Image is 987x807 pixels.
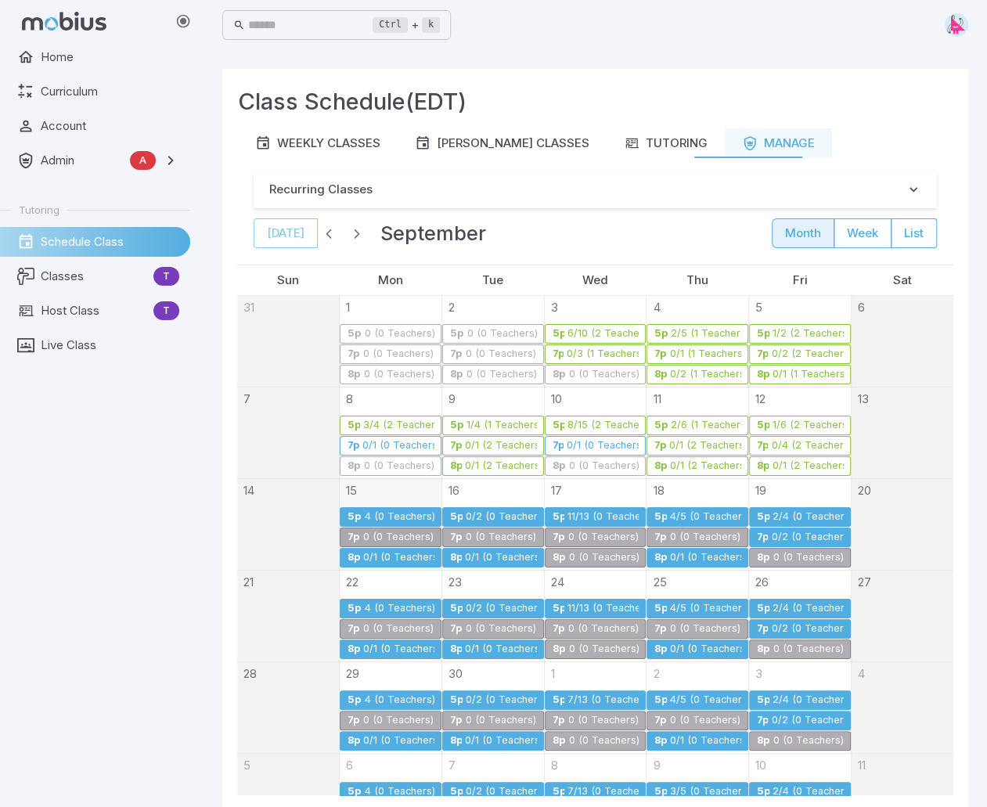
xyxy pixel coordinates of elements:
div: 2/4 (0 Teachers) [772,786,844,798]
div: 5p [347,511,362,523]
div: 0 (0 Teachers) [364,328,434,340]
div: 4 (0 Teachers) [364,603,434,614]
div: 7p [449,440,462,452]
td: September 29, 2025 [340,661,442,753]
div: 7p [449,348,463,360]
div: 5p [347,328,362,340]
div: 5p [654,786,667,798]
div: 0/2 (0 Teachers) [465,786,537,798]
div: 5p [449,328,464,340]
a: October 10, 2025 [749,754,766,774]
div: 0/2 (0 Teachers) [465,511,537,523]
a: October 7, 2025 [442,754,456,774]
div: 1/4 (1 Teachers) [466,420,537,431]
td: September 25, 2025 [647,570,749,661]
div: 5p [449,786,463,798]
div: 0/1 (2 Teachers) [669,460,741,472]
div: 7p [449,623,463,635]
button: Previous month [318,222,340,244]
div: 0/1 (2 Teachers) [771,460,843,472]
div: 8p [449,460,462,472]
div: 7p [756,531,768,543]
button: month [772,218,834,248]
td: October 2, 2025 [647,661,749,753]
td: September 30, 2025 [441,661,544,753]
td: September 1, 2025 [340,296,442,387]
a: Monday [372,265,409,295]
h2: September [380,218,486,249]
td: September 28, 2025 [237,661,340,753]
div: 5p [654,694,667,706]
div: 0 (0 Teachers) [669,715,741,726]
kbd: Ctrl [373,17,408,33]
div: 5p [449,420,463,431]
a: September 25, 2025 [647,571,666,591]
div: 0/1 (0 Teachers) [362,643,434,655]
div: 0/3 (1 Teachers) [566,348,639,360]
a: September 19, 2025 [749,479,766,499]
p: Recurring Classes [269,181,373,198]
div: 7p [654,531,667,543]
a: September 21, 2025 [237,571,254,591]
td: September 6, 2025 [851,296,953,387]
div: 4 (0 Teachers) [364,786,434,798]
td: September 24, 2025 [544,570,647,661]
div: 8p [654,552,666,564]
td: September 19, 2025 [749,478,852,570]
div: Manage [742,135,815,152]
span: Curriculum [41,83,179,100]
td: September 26, 2025 [749,570,852,661]
div: 8p [654,369,666,380]
div: 8p [449,643,462,655]
td: September 17, 2025 [544,478,647,570]
a: September 28, 2025 [237,662,257,683]
div: 8p [347,643,359,655]
div: 8p [654,643,666,655]
div: 0 (0 Teachers) [465,715,537,726]
div: 0/2 (0 Teachers) [465,603,537,614]
a: Wednesday [576,265,614,295]
button: [DATE] [254,218,318,248]
a: September 7, 2025 [237,387,250,408]
div: 0 (0 Teachers) [669,531,741,543]
span: Live Class [41,337,179,354]
div: 0 (0 Teachers) [773,552,844,564]
div: 0/4 (2 Teachers) [770,440,843,452]
div: Weekly Classes [255,135,380,152]
div: Tutoring [624,135,708,152]
div: 8p [449,552,462,564]
a: October 8, 2025 [545,754,558,774]
a: Thursday [680,265,715,295]
td: September 7, 2025 [237,387,340,478]
div: 5p [552,694,564,706]
span: A [130,153,156,168]
div: 3/5 (0 Teachers) [669,786,741,798]
td: September 22, 2025 [340,570,442,661]
div: 2/4 (0 Teachers) [772,603,844,614]
div: 8p [756,552,770,564]
div: 4 (0 Teachers) [364,694,434,706]
td: September 13, 2025 [851,387,953,478]
a: September 17, 2025 [545,479,562,499]
div: 0 (0 Teachers) [669,623,741,635]
div: 7p [347,348,360,360]
td: September 9, 2025 [441,387,544,478]
h3: Class Schedule (EDT) [238,85,466,119]
div: 0/1 (2 Teachers) [668,440,741,452]
div: 0/1 (0 Teachers) [362,735,434,747]
td: October 1, 2025 [544,661,647,753]
div: 5p [449,511,463,523]
div: 0 (0 Teachers) [362,623,434,635]
a: September 18, 2025 [647,479,664,499]
div: 0 (0 Teachers) [567,369,639,380]
a: September 1, 2025 [340,296,350,316]
div: 7p [347,623,360,635]
div: 8p [347,552,359,564]
div: 8p [756,643,770,655]
div: 5p [552,420,564,431]
div: 5p [654,511,667,523]
div: 5p [347,694,362,706]
a: September 30, 2025 [442,662,463,683]
div: 0/2 (0 Teachers) [770,623,843,635]
a: September 3, 2025 [545,296,558,316]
